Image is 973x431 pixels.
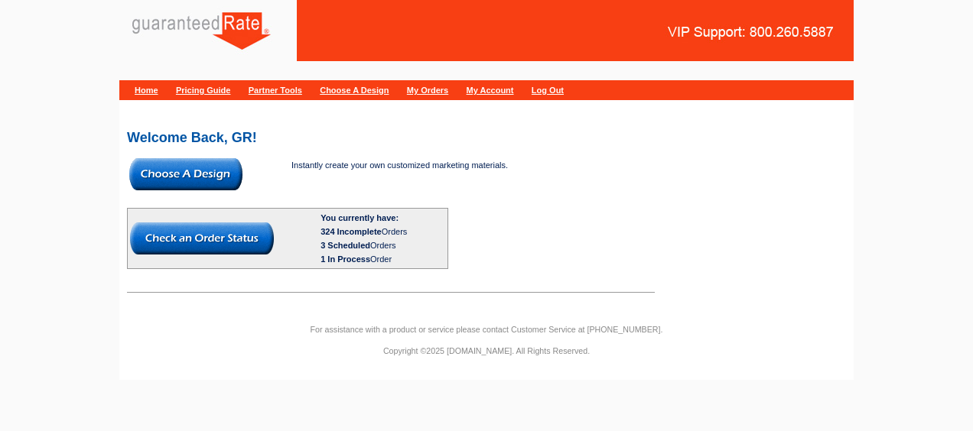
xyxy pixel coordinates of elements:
[119,344,854,358] p: Copyright ©2025 [DOMAIN_NAME]. All Rights Reserved.
[249,86,302,95] a: Partner Tools
[291,160,508,170] span: Instantly create your own customized marketing materials.
[320,86,389,95] a: Choose A Design
[321,254,370,264] span: 1 In Process
[467,86,514,95] a: My Account
[135,86,158,95] a: Home
[532,86,564,95] a: Log Out
[321,241,370,250] span: 3 Scheduled
[407,86,448,95] a: My Orders
[119,322,854,336] p: For assistance with a product or service please contact Customer Service at [PHONE_NUMBER].
[129,158,242,190] img: button-choose-design.gif
[321,225,445,266] div: Orders Orders Order
[176,86,231,95] a: Pricing Guide
[321,213,399,222] b: You currently have:
[127,131,846,144] h2: Welcome Back, GR!
[130,222,274,254] img: button-check-order-status.gif
[321,227,381,236] span: 324 Incomplete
